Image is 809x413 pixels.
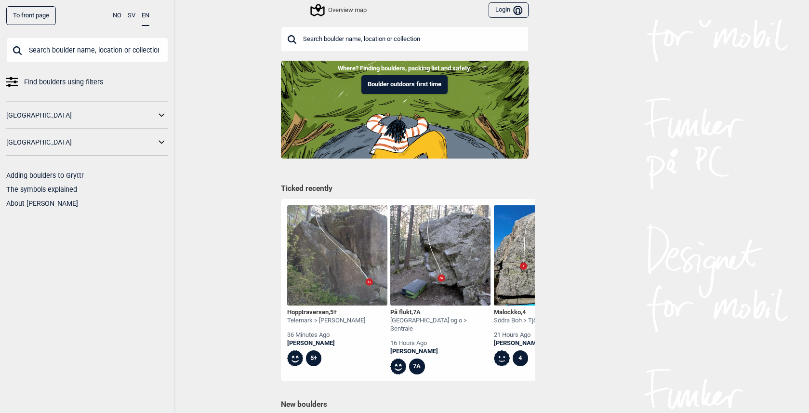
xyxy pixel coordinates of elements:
[330,308,337,316] span: 5+
[413,308,421,316] span: 7A
[6,135,156,149] a: [GEOGRAPHIC_DATA]
[494,339,542,347] a: [PERSON_NAME]
[287,308,365,317] div: Hopptraversen ,
[6,108,156,122] a: [GEOGRAPHIC_DATA]
[390,308,491,317] div: På flukt ,
[6,186,77,193] a: The symbols explained
[494,205,594,306] img: Malockko 230807
[390,347,491,356] a: [PERSON_NAME]
[6,200,78,207] a: About [PERSON_NAME]
[494,331,542,339] div: 21 hours ago
[522,308,526,316] span: 4
[287,205,387,306] img: Hopptraversen
[287,317,365,325] div: Telemark > [PERSON_NAME]
[306,350,322,366] div: 5+
[281,61,529,158] img: Indoor to outdoor
[24,75,103,89] span: Find boulders using filters
[6,6,56,25] a: To front page
[287,331,365,339] div: 36 minutes ago
[312,4,367,16] div: Overview map
[390,317,491,333] div: [GEOGRAPHIC_DATA] og o > Sentrale
[513,350,529,366] div: 4
[281,184,529,194] h1: Ticked recently
[142,6,149,26] button: EN
[409,359,425,374] div: 7A
[494,308,542,317] div: Malockko ,
[281,400,529,409] h1: New boulders
[281,27,529,52] input: Search boulder name, location or collection
[7,64,802,73] p: Where? Finding boulders, packing list and safety.
[390,339,491,347] div: 16 hours ago
[361,75,448,94] button: Boulder outdoors first time
[287,339,365,347] a: [PERSON_NAME]
[489,2,528,18] button: Login
[113,6,121,25] button: NO
[390,205,491,306] img: Pa flukt 200417
[6,75,168,89] a: Find boulders using filters
[494,317,542,325] div: Södra Boh > Tjörn
[6,38,168,63] input: Search boulder name, location or collection
[128,6,135,25] button: SV
[6,172,84,179] a: Adding boulders to Gryttr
